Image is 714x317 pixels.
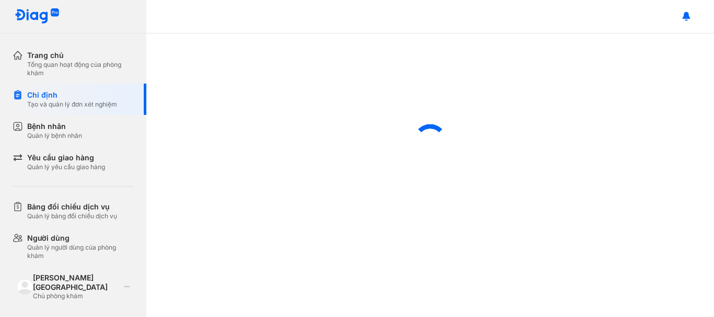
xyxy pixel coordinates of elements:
[27,163,105,171] div: Quản lý yêu cầu giao hàng
[27,121,82,132] div: Bệnh nhân
[33,273,120,292] div: [PERSON_NAME][GEOGRAPHIC_DATA]
[27,243,134,260] div: Quản lý người dùng của phòng khám
[27,233,134,243] div: Người dùng
[27,152,105,163] div: Yêu cầu giao hàng
[27,202,117,212] div: Bảng đối chiếu dịch vụ
[27,50,134,61] div: Trang chủ
[17,279,33,295] img: logo
[33,292,120,300] div: Chủ phòng khám
[15,8,60,25] img: logo
[27,61,134,77] div: Tổng quan hoạt động của phòng khám
[27,100,117,109] div: Tạo và quản lý đơn xét nghiệm
[27,90,117,100] div: Chỉ định
[27,212,117,220] div: Quản lý bảng đối chiếu dịch vụ
[27,132,82,140] div: Quản lý bệnh nhân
